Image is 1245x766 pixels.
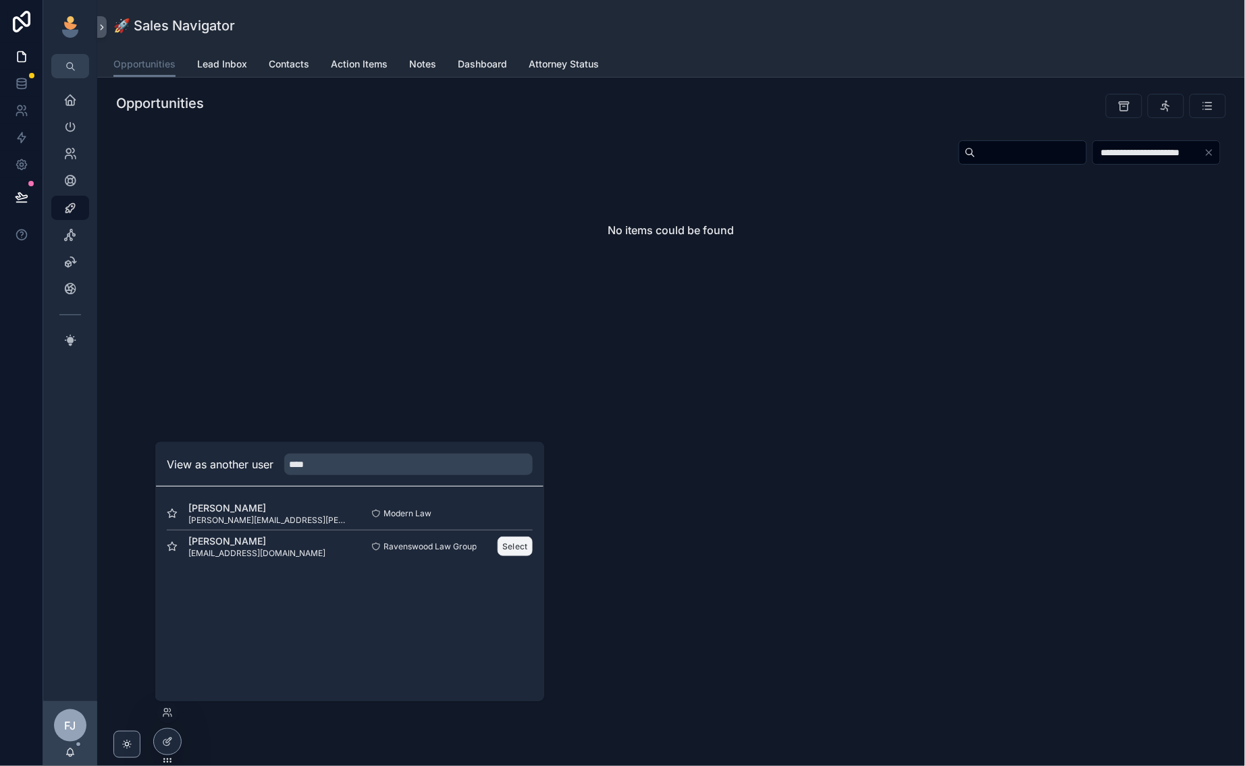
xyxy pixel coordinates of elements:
[113,57,176,71] span: Opportunities
[113,16,235,35] h1: 🚀 Sales Navigator
[458,57,507,71] span: Dashboard
[608,222,735,238] h2: No items could be found
[167,456,273,472] h2: View as another user
[43,78,97,370] div: scrollable content
[197,57,247,71] span: Lead Inbox
[59,16,81,38] img: App logo
[188,548,325,559] span: [EMAIL_ADDRESS][DOMAIN_NAME]
[529,57,599,71] span: Attorney Status
[331,57,388,71] span: Action Items
[1204,147,1220,158] button: Clear
[197,52,247,79] a: Lead Inbox
[113,52,176,78] a: Opportunities
[498,537,533,556] button: Select
[529,52,599,79] a: Attorney Status
[269,52,309,79] a: Contacts
[331,52,388,79] a: Action Items
[409,52,436,79] a: Notes
[116,94,204,113] h1: Opportunities
[65,717,76,734] span: FJ
[383,541,477,552] span: Ravenswood Law Group
[188,515,350,526] span: [PERSON_NAME][EMAIL_ADDRESS][PERSON_NAME][DOMAIN_NAME]
[188,535,325,548] span: [PERSON_NAME]
[383,508,431,519] span: Modern Law
[458,52,507,79] a: Dashboard
[269,57,309,71] span: Contacts
[188,501,350,515] span: [PERSON_NAME]
[409,57,436,71] span: Notes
